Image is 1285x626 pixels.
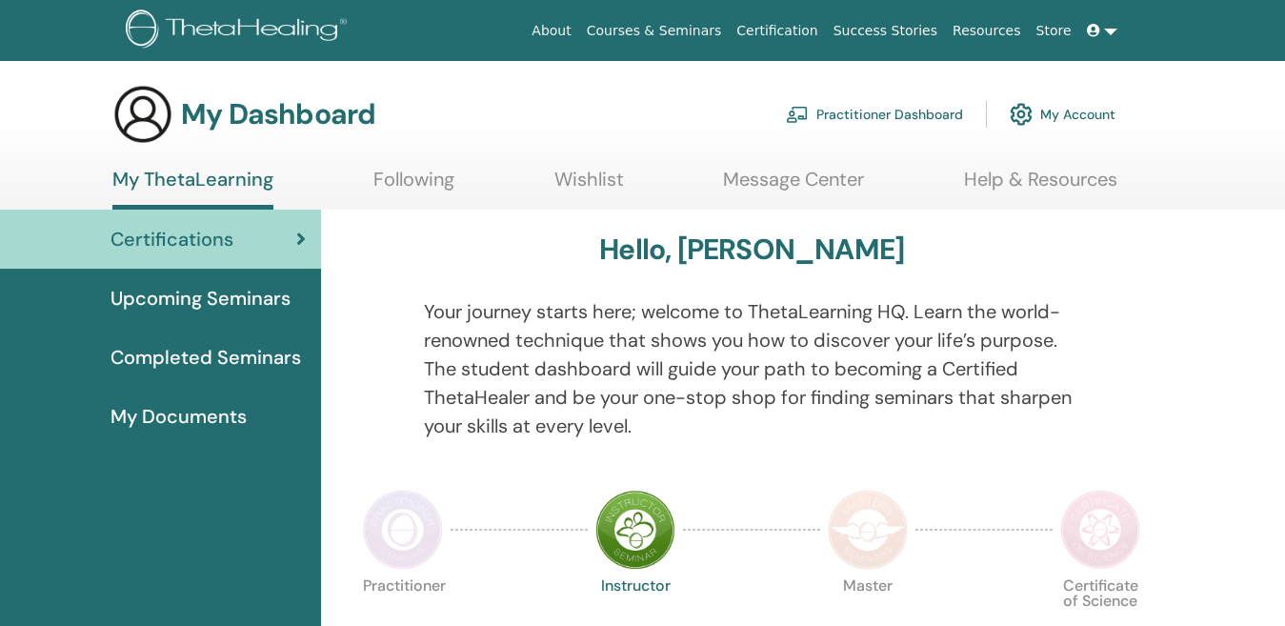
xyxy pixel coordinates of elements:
[110,284,291,313] span: Upcoming Seminars
[110,225,233,253] span: Certifications
[112,168,273,210] a: My ThetaLearning
[595,490,675,570] img: Instructor
[828,490,908,570] img: Master
[112,84,173,145] img: generic-user-icon.jpg
[1010,98,1033,131] img: cog.svg
[373,168,454,205] a: Following
[126,10,353,52] img: logo.png
[1010,93,1115,135] a: My Account
[424,297,1079,440] p: Your journey starts here; welcome to ThetaLearning HQ. Learn the world-renowned technique that sh...
[1060,490,1140,570] img: Certificate of Science
[599,232,904,267] h3: Hello, [PERSON_NAME]
[826,13,945,49] a: Success Stories
[579,13,730,49] a: Courses & Seminars
[786,106,809,123] img: chalkboard-teacher.svg
[723,168,864,205] a: Message Center
[1029,13,1079,49] a: Store
[945,13,1029,49] a: Resources
[786,93,963,135] a: Practitioner Dashboard
[524,13,578,49] a: About
[363,490,443,570] img: Practitioner
[554,168,624,205] a: Wishlist
[110,402,247,431] span: My Documents
[110,343,301,372] span: Completed Seminars
[729,13,825,49] a: Certification
[964,168,1117,205] a: Help & Resources
[181,97,375,131] h3: My Dashboard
